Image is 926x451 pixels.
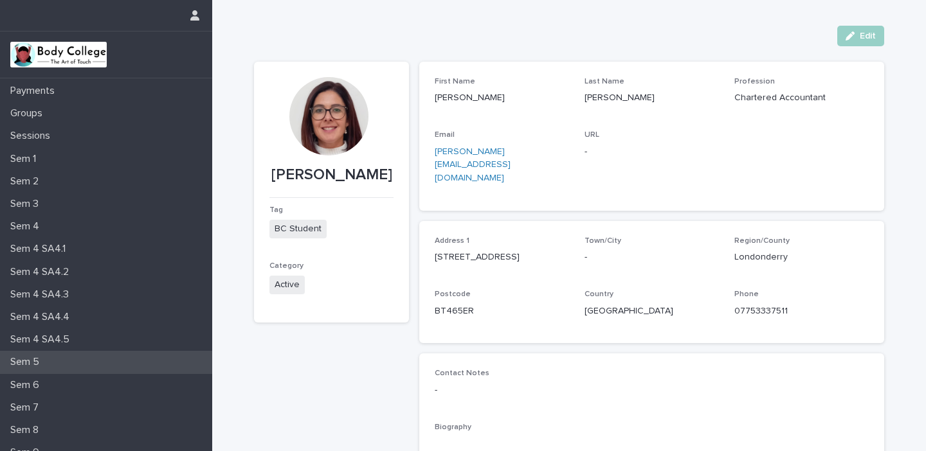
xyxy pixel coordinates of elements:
[5,175,49,188] p: Sem 2
[585,145,719,159] p: -
[269,262,304,270] span: Category
[5,198,49,210] p: Sem 3
[585,290,613,298] span: Country
[5,402,49,414] p: Sem 7
[734,91,869,105] p: Chartered Accountant
[10,42,107,67] img: xvtzy2PTuGgGH0xbwGb2
[5,85,65,97] p: Payments
[734,237,790,245] span: Region/County
[435,78,475,85] span: First Name
[585,251,719,264] p: -
[585,237,621,245] span: Town/City
[5,130,60,142] p: Sessions
[435,91,569,105] p: [PERSON_NAME]
[5,243,76,255] p: Sem 4 SA4.1
[435,384,869,397] p: -
[435,251,569,264] p: [STREET_ADDRESS]
[435,305,569,318] p: BT465ER
[5,311,80,323] p: Sem 4 SA4.4
[585,305,719,318] p: [GEOGRAPHIC_DATA]
[435,369,489,377] span: Contact Notes
[5,356,50,368] p: Sem 5
[585,91,719,105] p: [PERSON_NAME]
[5,220,50,233] p: Sem 4
[837,26,884,46] button: Edit
[734,306,788,315] a: 07753337511
[5,288,79,301] p: Sem 4 SA4.3
[585,131,599,139] span: URL
[435,290,471,298] span: Postcode
[5,424,49,436] p: Sem 8
[734,78,775,85] span: Profession
[5,153,46,165] p: Sem 1
[860,31,876,40] span: Edit
[5,333,80,346] p: Sem 4 SA4.5
[5,379,50,391] p: Sem 6
[5,107,53,119] p: Groups
[5,266,79,278] p: Sem 4 SA4.2
[435,147,511,183] a: [PERSON_NAME][EMAIL_ADDRESS][DOMAIN_NAME]
[269,166,394,184] p: [PERSON_NAME]
[435,237,469,245] span: Address 1
[269,276,305,294] span: Active
[734,251,869,264] p: Londonderry
[585,78,624,85] span: Last Name
[269,220,327,238] span: BC Student
[435,423,471,431] span: Biography
[435,131,455,139] span: Email
[734,290,759,298] span: Phone
[269,206,283,214] span: Tag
